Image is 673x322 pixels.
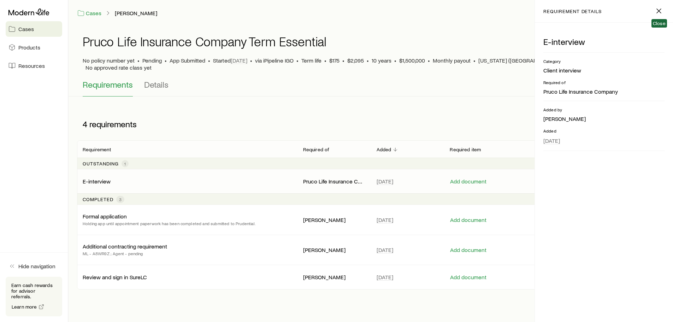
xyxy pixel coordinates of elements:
[83,220,256,227] p: Holding app until appointment paperwork has been completed and submitted to Prudential.
[367,57,369,64] span: •
[303,216,365,223] p: [PERSON_NAME]
[231,57,247,64] span: [DATE]
[450,247,487,253] button: Add document
[543,115,665,122] p: [PERSON_NAME]
[83,178,111,185] p: E-interview
[6,277,62,316] div: Earn cash rewards for advisor referrals.Learn more
[543,58,665,64] p: Category
[347,57,364,64] span: $2,095
[450,178,487,185] button: Add document
[6,258,62,274] button: Hide navigation
[83,57,135,64] span: No policy number yet
[543,107,665,112] p: Added by
[77,9,102,17] a: Cases
[543,128,665,134] p: Added
[399,57,425,64] span: $1,500,000
[83,119,87,129] span: 4
[12,304,37,309] span: Learn more
[89,119,137,129] span: requirements
[83,213,127,220] p: Formal application
[83,243,167,250] p: Additional contracting requirement
[83,161,119,166] p: Outstanding
[83,80,133,89] span: Requirements
[83,80,659,96] div: Application details tabs
[119,197,122,202] span: 3
[6,21,62,37] a: Cases
[18,62,45,69] span: Resources
[543,37,665,47] p: E-interview
[303,147,330,152] p: Required of
[137,57,140,64] span: •
[450,217,487,223] button: Add document
[394,57,396,64] span: •
[428,57,430,64] span: •
[170,57,205,64] span: App Submitted
[83,250,167,257] p: ML - A8WR9Z ; Agent - pending
[208,57,210,64] span: •
[377,147,391,152] p: Added
[6,40,62,55] a: Products
[653,21,666,26] span: Close
[324,57,326,64] span: •
[11,282,57,299] p: Earn cash rewards for advisor referrals.
[142,57,162,64] p: Pending
[83,147,111,152] p: Requirement
[83,34,326,48] h1: Pruco Life Insurance Company Term Essential
[329,57,340,64] span: $175
[450,147,481,152] p: Required item
[18,263,55,270] span: Hide navigation
[255,57,294,64] span: via iPipeline IGO
[296,57,299,64] span: •
[543,80,665,85] p: Required of
[377,246,393,253] span: [DATE]
[473,57,476,64] span: •
[377,178,393,185] span: [DATE]
[342,57,344,64] span: •
[124,161,126,166] span: 1
[18,44,40,51] span: Products
[83,274,147,281] p: Review and sign in SureLC
[144,80,169,89] span: Details
[543,8,602,14] p: requirement details
[18,25,34,33] span: Cases
[478,57,564,64] span: [US_STATE] ([GEOGRAPHIC_DATA])
[303,274,365,281] p: [PERSON_NAME]
[165,57,167,64] span: •
[377,274,393,281] span: [DATE]
[372,57,391,64] span: 10 years
[543,137,560,144] span: [DATE]
[433,57,471,64] span: Monthly payout
[6,58,62,74] a: Resources
[303,178,365,185] p: Pruco Life Insurance Company
[213,57,247,64] p: Started
[450,274,487,281] button: Add document
[377,216,393,223] span: [DATE]
[114,10,158,17] a: [PERSON_NAME]
[303,246,365,253] p: [PERSON_NAME]
[85,64,152,71] span: No approved rate class yet
[301,57,321,64] span: Term life
[543,88,665,95] p: Pruco Life Insurance Company
[250,57,252,64] span: •
[83,197,113,202] p: Completed
[543,67,665,74] p: Client interview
